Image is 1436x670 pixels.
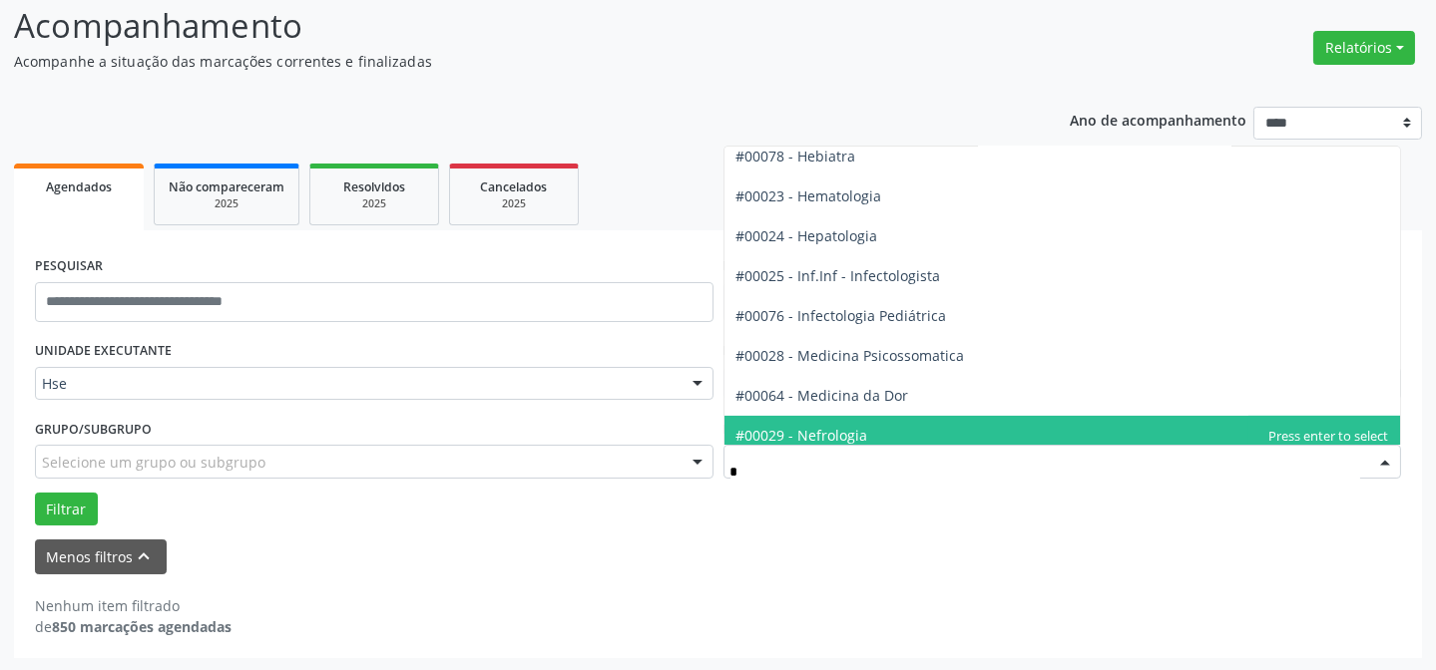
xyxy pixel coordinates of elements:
span: #00024 - Hepatologia [736,226,878,245]
div: de [35,616,232,637]
span: Hse [42,374,673,394]
div: 2025 [169,196,284,211]
span: Selecione um grupo ou subgrupo [42,452,265,473]
strong: 850 marcações agendadas [52,617,232,636]
label: UNIDADE EXECUTANTE [35,336,172,367]
button: Menos filtroskeyboard_arrow_up [35,539,167,574]
p: Acompanhamento [14,1,1000,51]
p: Acompanhe a situação das marcações correntes e finalizadas [14,51,1000,72]
span: Agendados [46,178,112,195]
span: #00076 - Infectologia Pediátrica [736,306,947,325]
span: #00023 - Hematologia [736,186,882,205]
button: Relatórios [1313,31,1415,65]
span: #00025 - Inf.Inf - Infectologista [736,266,941,285]
button: Filtrar [35,493,98,526]
div: 2025 [464,196,564,211]
label: PESQUISAR [35,251,103,282]
span: #00029 - Nefrologia [736,426,868,445]
div: Nenhum item filtrado [35,595,232,616]
span: #00078 - Hebiatra [736,147,856,166]
span: #00028 - Medicina Psicossomatica [736,346,965,365]
span: Resolvidos [343,178,405,195]
div: 2025 [324,196,424,211]
span: #00064 - Medicina da Dor [736,386,909,405]
span: Cancelados [481,178,548,195]
label: Grupo/Subgrupo [35,414,152,445]
span: Não compareceram [169,178,284,195]
i: keyboard_arrow_up [134,545,156,567]
p: Ano de acompanhamento [1070,107,1246,132]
